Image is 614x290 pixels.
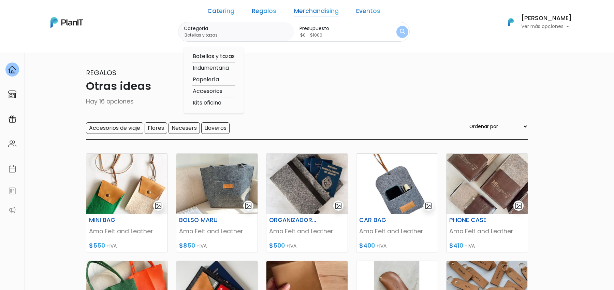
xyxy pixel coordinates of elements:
[294,8,339,16] a: Merchandising
[447,154,528,214] img: thumb_WhatsApp_Image_2023-06-13_at_13.35.04.jpeg
[169,122,200,134] input: Necesers
[86,122,143,134] input: Accesorios de viaje
[192,99,235,107] option: Kits oficina
[286,243,296,249] span: +IVA
[335,202,342,210] img: gallery-light
[86,153,168,252] a: gallery-light MINI BAG Amo Felt and Leather $550 +IVA
[449,227,525,236] p: Amo Felt and Leather
[446,153,528,252] a: gallery-light PHONE CASE Amo Felt and Leather $410 +IVA
[176,154,258,214] img: thumb_bolso_manu_3.png
[252,8,276,16] a: Regalos
[8,66,16,74] img: home-e721727adea9d79c4d83392d1f703f7f8bce08238fde08b1acbfd93340b81755.svg
[50,17,83,28] img: PlanIt Logo
[179,241,195,250] span: $850
[192,87,235,96] option: Accesorios
[192,52,235,61] option: Botellas y tazas
[521,24,572,29] p: Ver más opciones
[445,217,501,224] h6: PHONE CASE
[356,153,438,252] a: gallery-light CAR BAG Amo Felt and Leather $400 +IVA
[175,217,231,224] h6: BOLSO MARU
[184,25,291,32] label: Categoría
[106,243,117,249] span: +IVA
[449,241,463,250] span: $410
[355,217,411,224] h6: CAR BAG
[299,25,384,32] label: Presupuesto
[155,202,162,210] img: gallery-light
[207,8,234,16] a: Catering
[425,202,433,210] img: gallery-light
[376,243,386,249] span: +IVA
[356,154,438,214] img: thumb_car_bag1.jpg
[89,241,105,250] span: $550
[465,243,475,249] span: +IVA
[8,206,16,214] img: partners-52edf745621dab592f3b2c58e3bca9d71375a7ef29c3b500c9f145b62cc070d4.svg
[515,202,523,210] img: gallery-light
[245,202,252,210] img: gallery-light
[8,115,16,123] img: campaigns-02234683943229c281be62815700db0a1741e53638e28bf9629b52c665b00959.svg
[521,15,572,22] h6: [PERSON_NAME]
[8,165,16,173] img: calendar-87d922413cdce8b2cf7b7f5f62616a5cf9e4887200fb71536465627b3292af00.svg
[196,243,207,249] span: +IVA
[86,78,528,94] p: Otras ideas
[192,64,235,72] option: Indumentaria
[8,187,16,195] img: feedback-78b5a0c8f98aac82b08bfc38622c3050aee476f2c9584af64705fc4e61158814.svg
[400,29,405,35] img: search_button-432b6d5273f82d61273b3651a40e1bd1b912527efae98b1b7a1b2c0702e16a8d.svg
[201,122,230,134] input: Llaveros
[266,154,348,214] img: thumb_FCAB8B3B-50A0-404F-B988-EB7DE95CE7F7.jpeg
[499,13,572,31] button: PlanIt Logo [PERSON_NAME] Ver más opciones
[176,153,258,252] a: gallery-light BOLSO MARU Amo Felt and Leather $850 +IVA
[265,217,321,224] h6: ORGANIZADOR DE VIAJE
[8,90,16,98] img: marketplace-4ceaa7011d94191e9ded77b95e3339b90024bf715f7c57f8cf31f2d8c509eaba.svg
[503,15,518,30] img: PlanIt Logo
[192,75,235,84] option: Papelería
[266,153,348,252] a: gallery-light ORGANIZADOR DE VIAJE Amo Felt and Leather $500 +IVA
[179,227,255,236] p: Amo Felt and Leather
[145,122,167,134] input: Flores
[8,140,16,148] img: people-662611757002400ad9ed0e3c099ab2801c6687ba6c219adb57efc949bc21e19d.svg
[359,227,435,236] p: Amo Felt and Leather
[86,68,528,78] p: Regalos
[89,227,165,236] p: Amo Felt and Leather
[85,217,141,224] h6: MINI BAG
[356,8,380,16] a: Eventos
[86,154,167,214] img: thumb_mini_bag1.jpg
[86,97,528,106] p: Hay 16 opciones
[359,241,375,250] span: $400
[269,241,285,250] span: $500
[269,227,345,236] p: Amo Felt and Leather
